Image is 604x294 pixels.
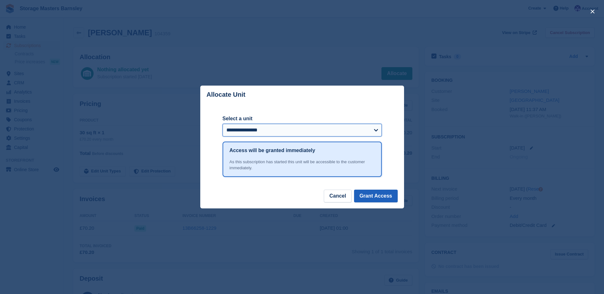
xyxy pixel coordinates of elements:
[587,6,598,17] button: close
[230,147,315,154] h1: Access will be granted immediately
[230,159,375,171] div: As this subscription has started this unit will be accessible to the customer immediately.
[354,190,398,202] button: Grant Access
[324,190,351,202] button: Cancel
[223,115,382,122] label: Select a unit
[207,91,245,98] p: Allocate Unit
